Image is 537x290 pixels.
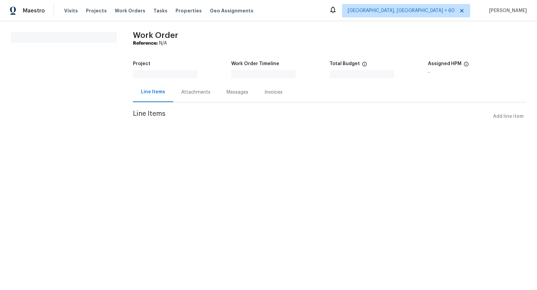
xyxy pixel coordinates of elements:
[86,7,107,14] span: Projects
[141,89,165,95] div: Line Items
[348,7,455,14] span: [GEOGRAPHIC_DATA], [GEOGRAPHIC_DATA] + 60
[176,7,202,14] span: Properties
[133,61,150,66] h5: Project
[64,7,78,14] span: Visits
[463,61,469,70] span: The hpm assigned to this work order.
[210,7,253,14] span: Geo Assignments
[115,7,145,14] span: Work Orders
[133,110,490,123] span: Line Items
[362,61,367,70] span: The total cost of line items that have been proposed by Opendoor. This sum includes line items th...
[264,89,283,96] div: Invoices
[330,61,360,66] h5: Total Budget
[133,31,178,39] span: Work Order
[133,40,526,47] div: N/A
[227,89,248,96] div: Messages
[486,7,527,14] span: [PERSON_NAME]
[153,8,167,13] span: Tasks
[231,61,279,66] h5: Work Order Timeline
[428,61,461,66] h5: Assigned HPM
[428,70,526,75] div: -
[181,89,210,96] div: Attachments
[23,7,45,14] span: Maestro
[133,41,158,46] b: Reference:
